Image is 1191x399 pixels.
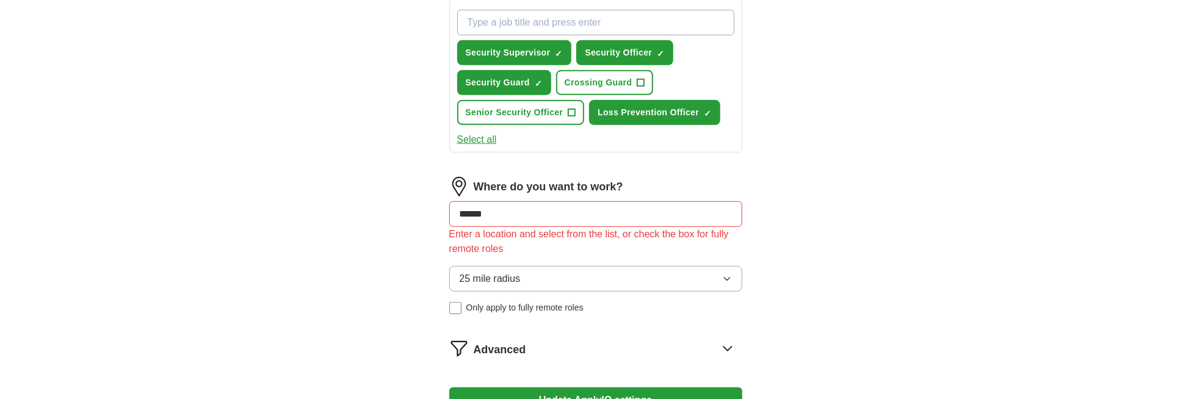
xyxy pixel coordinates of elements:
button: Security Guard✓ [457,70,551,95]
span: 25 mile radius [460,271,521,286]
span: ✓ [657,49,664,59]
span: ✓ [535,79,542,88]
img: location.png [449,177,469,196]
span: Crossing Guard [565,76,632,89]
span: Loss Prevention Officer [598,106,699,119]
div: Enter a location and select from the list, or check the box for fully remote roles [449,227,742,256]
button: Security Officer✓ [576,40,673,65]
button: Crossing Guard [556,70,654,95]
button: Security Supervisor✓ [457,40,572,65]
span: ✓ [704,109,711,118]
span: Advanced [474,342,526,358]
span: Security Officer [585,46,652,59]
label: Where do you want to work? [474,179,623,195]
input: Only apply to fully remote roles [449,302,462,314]
span: Senior Security Officer [466,106,563,119]
span: Security Supervisor [466,46,551,59]
input: Type a job title and press enter [457,10,734,35]
button: 25 mile radius [449,266,742,292]
span: ✓ [555,49,562,59]
span: Security Guard [466,76,530,89]
button: Loss Prevention Officer✓ [589,100,720,125]
span: Only apply to fully remote roles [466,301,584,314]
button: Select all [457,132,497,147]
button: Senior Security Officer [457,100,585,125]
img: filter [449,339,469,358]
